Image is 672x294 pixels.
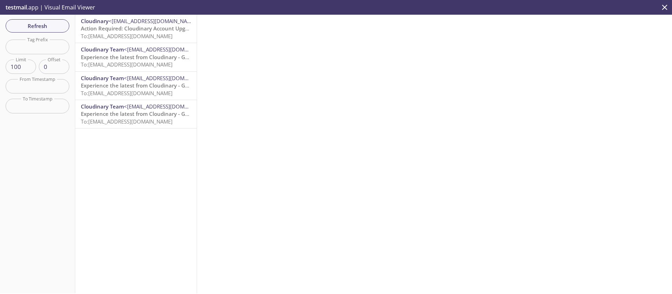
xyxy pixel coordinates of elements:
span: Action Required: Cloudinary Account Upgrade [81,25,197,32]
span: <[EMAIL_ADDRESS][DOMAIN_NAME]> [124,103,215,110]
span: To: [EMAIL_ADDRESS][DOMAIN_NAME] [81,118,173,125]
span: Refresh [11,21,64,30]
span: Cloudinary Team [81,46,124,53]
span: Cloudinary [81,17,108,24]
span: To: [EMAIL_ADDRESS][DOMAIN_NAME] [81,33,173,40]
span: To: [EMAIL_ADDRESS][DOMAIN_NAME] [81,90,173,97]
span: Experience the latest from Cloudinary - Generative AI, Workflow Automation, 3D [81,54,285,61]
span: <[EMAIL_ADDRESS][DOMAIN_NAME]> [124,46,215,53]
span: Cloudinary Team [81,75,124,82]
div: Cloudinary Team<[EMAIL_ADDRESS][DOMAIN_NAME]>Experience the latest from Cloudinary - Generative A... [75,100,197,128]
div: Cloudinary<[EMAIL_ADDRESS][DOMAIN_NAME]>Action Required: Cloudinary Account UpgradeTo:[EMAIL_ADDR... [75,15,197,43]
span: Experience the latest from Cloudinary - Generative AI, Workflow Automation, 3D [81,82,285,89]
span: <[EMAIL_ADDRESS][DOMAIN_NAME]> [124,75,215,82]
span: <[EMAIL_ADDRESS][DOMAIN_NAME]> [108,17,199,24]
span: To: [EMAIL_ADDRESS][DOMAIN_NAME] [81,61,173,68]
span: Cloudinary Team [81,103,124,110]
nav: emails [75,15,197,128]
div: Cloudinary Team<[EMAIL_ADDRESS][DOMAIN_NAME]>Experience the latest from Cloudinary - Generative A... [75,72,197,100]
span: Experience the latest from Cloudinary - Generative AI, Workflow Automation, 3D [81,110,285,117]
button: Refresh [6,19,69,33]
div: Cloudinary Team<[EMAIL_ADDRESS][DOMAIN_NAME]>Experience the latest from Cloudinary - Generative A... [75,43,197,71]
span: testmail [6,3,27,11]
